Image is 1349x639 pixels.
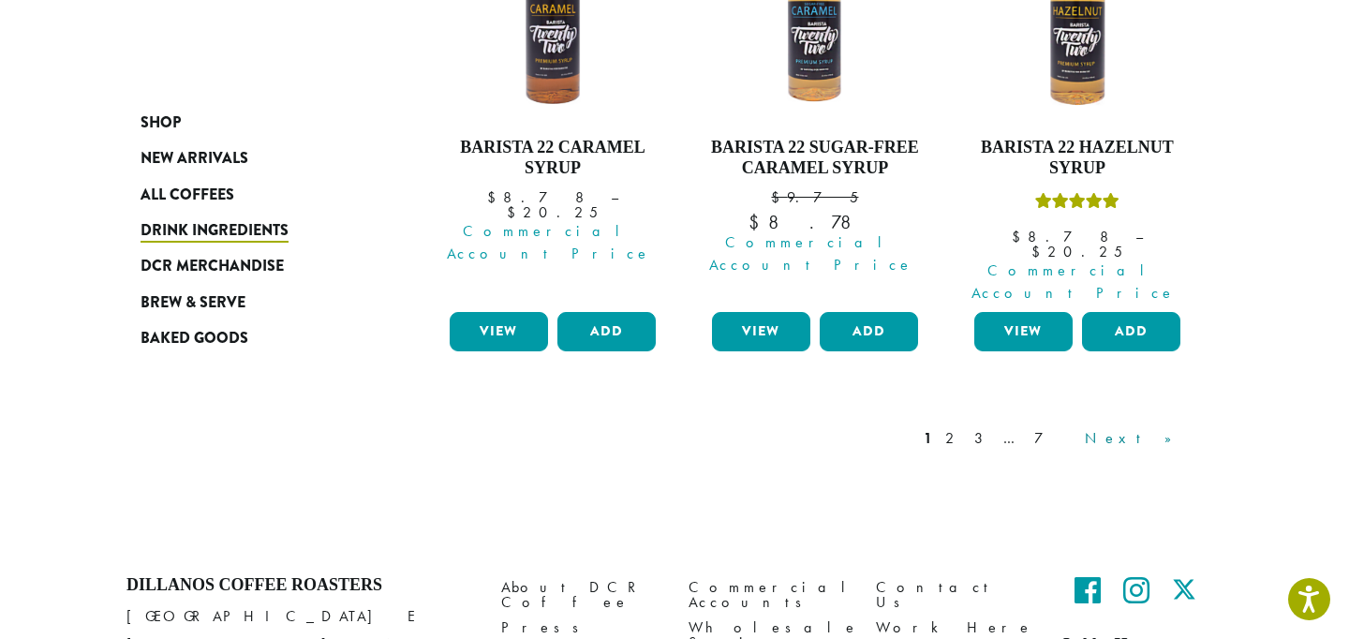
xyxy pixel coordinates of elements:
span: Commercial Account Price [437,220,660,265]
span: Commercial Account Price [962,260,1185,305]
span: Brew & Serve [141,291,245,315]
a: View [450,312,548,351]
span: $ [749,210,768,234]
a: About DCR Coffee [501,575,660,616]
span: $ [1012,227,1028,246]
span: – [611,187,618,207]
button: Add [820,312,918,351]
span: All Coffees [141,184,234,207]
a: 1 [920,427,936,450]
a: Next » [1081,427,1189,450]
h4: Barista 22 Hazelnut Syrup [970,138,1185,178]
a: View [974,312,1073,351]
a: 7 [1030,427,1075,450]
bdi: 20.25 [1031,242,1122,261]
span: $ [771,187,787,207]
a: … [1000,427,1025,450]
button: Add [1082,312,1180,351]
h4: Dillanos Coffee Roasters [126,575,473,596]
span: – [1135,227,1143,246]
a: 2 [941,427,965,450]
a: Contact Us [876,575,1035,616]
a: DCR Merchandise [141,248,365,284]
bdi: 20.25 [507,202,598,222]
span: $ [1031,242,1047,261]
span: Shop [141,111,181,135]
a: New Arrivals [141,141,365,176]
span: Commercial Account Price [700,231,923,276]
a: All Coffees [141,176,365,212]
span: Drink Ingredients [141,219,289,243]
bdi: 8.78 [749,210,882,234]
bdi: 8.78 [487,187,593,207]
span: $ [507,202,523,222]
a: Shop [141,105,365,141]
span: $ [487,187,503,207]
span: Baked Goods [141,327,248,350]
bdi: 9.75 [771,187,858,207]
span: DCR Merchandise [141,255,284,278]
span: New Arrivals [141,147,248,171]
h4: Barista 22 Caramel Syrup [445,138,660,178]
a: View [712,312,810,351]
a: Drink Ingredients [141,213,365,248]
bdi: 8.78 [1012,227,1118,246]
a: Commercial Accounts [689,575,848,616]
a: 3 [971,427,994,450]
div: Rated 5.00 out of 5 [1035,190,1119,218]
a: Brew & Serve [141,284,365,319]
a: Baked Goods [141,320,365,356]
button: Add [557,312,656,351]
h4: Barista 22 Sugar-Free Caramel Syrup [707,138,923,178]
